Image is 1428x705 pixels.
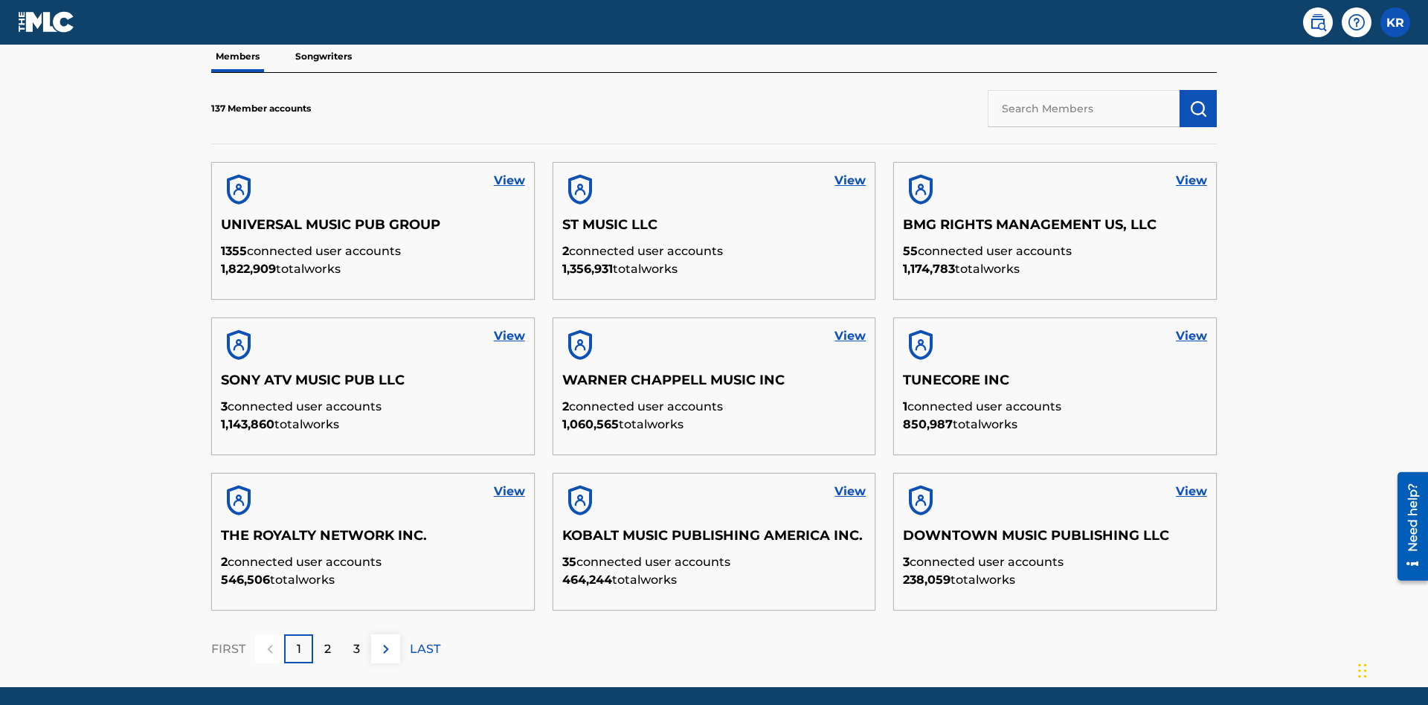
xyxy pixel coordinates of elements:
h5: DOWNTOWN MUSIC PUBLISHING LLC [903,527,1207,553]
a: View [494,483,525,500]
span: 238,059 [903,573,951,587]
p: total works [903,571,1207,589]
img: help [1348,13,1366,31]
span: 1,822,909 [221,262,276,276]
p: total works [221,260,525,278]
span: 2 [221,555,228,569]
h5: TUNECORE INC [903,372,1207,398]
h5: UNIVERSAL MUSIC PUB GROUP [221,216,525,242]
img: Search Works [1189,100,1207,117]
a: View [1176,483,1207,500]
p: total works [562,416,866,434]
img: right [377,640,395,658]
p: 1 [297,640,301,658]
a: View [834,172,866,190]
p: connected user accounts [562,398,866,416]
a: View [1176,327,1207,345]
a: View [834,327,866,345]
a: Public Search [1303,7,1333,37]
span: 464,244 [562,573,612,587]
div: User Menu [1380,7,1410,37]
iframe: Resource Center [1386,466,1428,588]
span: 1,143,860 [221,417,274,431]
p: connected user accounts [221,398,525,416]
p: total works [903,260,1207,278]
img: account [562,327,598,363]
p: connected user accounts [221,553,525,571]
p: connected user accounts [562,553,866,571]
p: Members [211,41,264,72]
h5: SONY ATV MUSIC PUB LLC [221,372,525,398]
p: 137 Member accounts [211,102,311,115]
p: connected user accounts [903,242,1207,260]
h5: WARNER CHAPPELL MUSIC INC [562,372,866,398]
img: account [903,327,939,363]
span: 1,174,783 [903,262,955,276]
span: 1 [903,399,907,413]
h5: ST MUSIC LLC [562,216,866,242]
p: Songwriters [291,41,356,72]
span: 3 [903,555,910,569]
input: Search Members [988,90,1180,127]
p: total works [903,416,1207,434]
p: connected user accounts [221,242,525,260]
p: total works [221,571,525,589]
a: View [494,172,525,190]
span: 35 [562,555,576,569]
iframe: Chat Widget [1354,634,1428,705]
span: 850,987 [903,417,953,431]
img: search [1309,13,1327,31]
h5: BMG RIGHTS MANAGEMENT US, LLC [903,216,1207,242]
span: 1355 [221,244,247,258]
span: 3 [221,399,228,413]
p: connected user accounts [903,553,1207,571]
a: View [494,327,525,345]
a: View [1176,172,1207,190]
span: 1,356,931 [562,262,613,276]
img: account [903,483,939,518]
p: 3 [353,640,360,658]
img: account [221,172,257,207]
img: account [562,172,598,207]
img: account [903,172,939,207]
p: connected user accounts [903,398,1207,416]
img: MLC Logo [18,11,75,33]
h5: THE ROYALTY NETWORK INC. [221,527,525,553]
span: 2 [562,244,569,258]
h5: KOBALT MUSIC PUBLISHING AMERICA INC. [562,527,866,553]
p: total works [221,416,525,434]
a: View [834,483,866,500]
img: account [562,483,598,518]
span: 546,506 [221,573,270,587]
span: 55 [903,244,918,258]
p: total works [562,260,866,278]
span: 1,060,565 [562,417,619,431]
p: LAST [410,640,440,658]
p: FIRST [211,640,245,658]
p: 2 [324,640,331,658]
div: Drag [1358,648,1367,693]
div: Help [1342,7,1371,37]
p: total works [562,571,866,589]
span: 2 [562,399,569,413]
img: account [221,483,257,518]
img: account [221,327,257,363]
p: connected user accounts [562,242,866,260]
